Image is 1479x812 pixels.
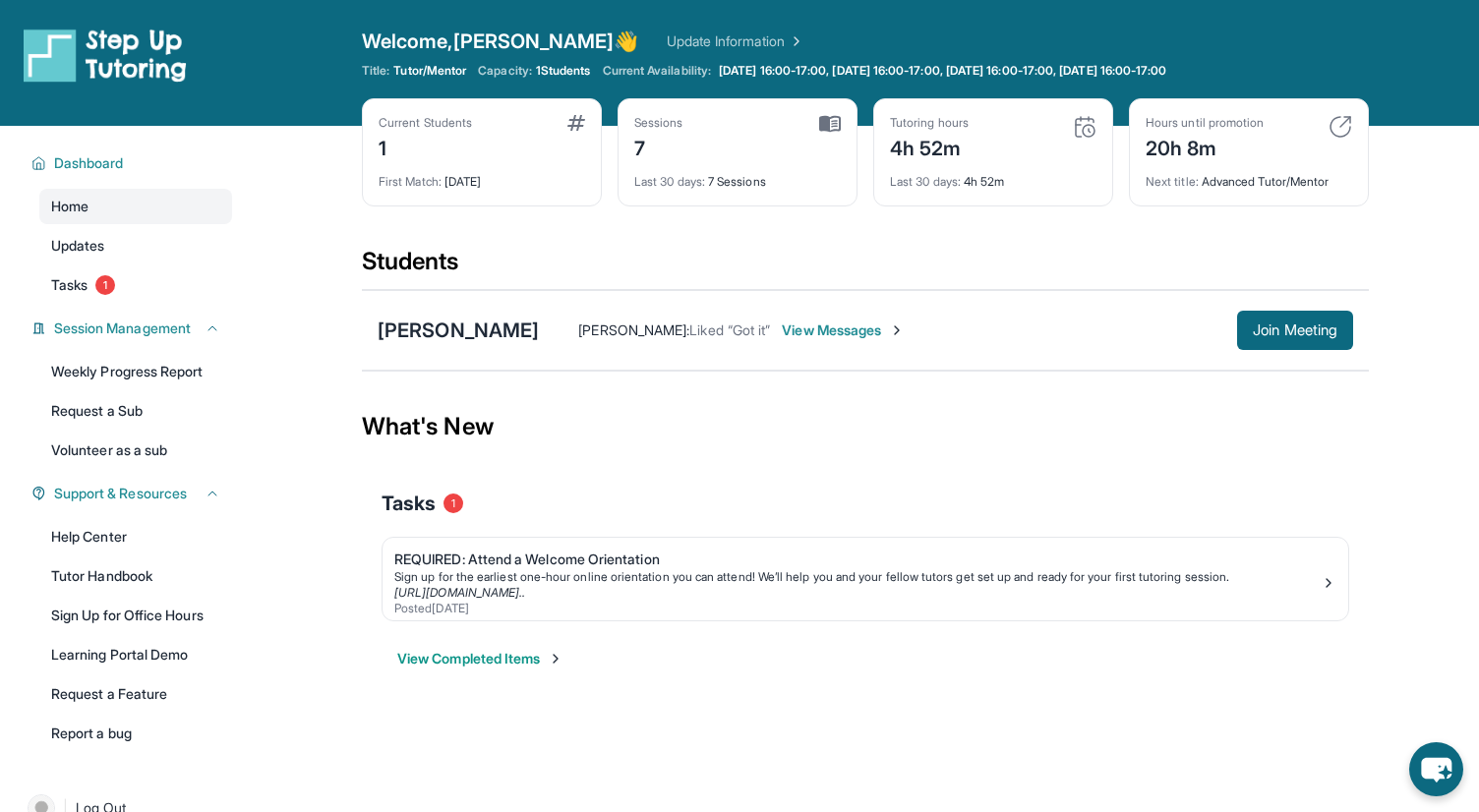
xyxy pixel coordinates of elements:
a: Learning Portal Demo [39,637,232,672]
div: 4h 52m [890,162,1096,190]
a: Sign Up for Office Hours [39,598,232,633]
a: Home [39,189,232,224]
a: Request a Feature [39,676,232,712]
div: 7 [634,131,683,162]
span: 1 [444,493,463,513]
a: Update Information [667,31,804,51]
span: Tutor/Mentor [393,63,466,79]
button: Dashboard [46,153,220,173]
a: Help Center [39,519,232,554]
div: Hours until promotion [1146,115,1264,131]
span: Last 30 days : [634,174,705,189]
img: card [1329,115,1352,139]
img: Chevron Right [785,31,804,51]
span: 1 Students [536,63,591,79]
img: Chevron-Right [889,322,905,338]
div: 4h 52m [890,131,969,162]
button: View Completed Items [397,649,563,668]
div: REQUIRED: Attend a Welcome Orientation [394,550,1321,569]
button: Support & Resources [46,484,220,503]
span: 1 [95,275,115,295]
div: Posted [DATE] [394,601,1321,616]
a: REQUIRED: Attend a Welcome OrientationSign up for the earliest one-hour online orientation you ca... [383,538,1348,620]
img: card [567,115,585,131]
img: card [819,115,841,133]
span: Support & Resources [54,484,187,503]
button: Session Management [46,319,220,338]
div: Tutoring hours [890,115,969,131]
div: Current Students [379,115,472,131]
span: Home [51,197,89,216]
img: card [1073,115,1096,139]
a: Request a Sub [39,393,232,429]
button: Join Meeting [1237,311,1353,350]
div: 20h 8m [1146,131,1264,162]
span: Tasks [51,275,88,295]
span: [DATE] 16:00-17:00, [DATE] 16:00-17:00, [DATE] 16:00-17:00, [DATE] 16:00-17:00 [719,63,1166,79]
div: Advanced Tutor/Mentor [1146,162,1352,190]
span: Welcome, [PERSON_NAME] 👋 [362,28,639,55]
div: [DATE] [379,162,585,190]
span: Last 30 days : [890,174,961,189]
span: Updates [51,236,105,256]
a: [URL][DOMAIN_NAME].. [394,585,525,600]
span: Capacity: [478,63,532,79]
span: View Messages [782,320,905,340]
span: Next title : [1146,174,1199,189]
span: Title: [362,63,389,79]
div: 7 Sessions [634,162,841,190]
span: Current Availability: [603,63,711,79]
a: Tasks1 [39,267,232,303]
a: Weekly Progress Report [39,354,232,389]
span: Session Management [54,319,191,338]
button: chat-button [1409,742,1463,796]
span: First Match : [379,174,442,189]
a: Tutor Handbook [39,558,232,594]
span: Tasks [382,490,436,517]
span: Join Meeting [1253,324,1337,336]
div: Sign up for the earliest one-hour online orientation you can attend! We’ll help you and your fell... [394,569,1321,585]
div: 1 [379,131,472,162]
span: Dashboard [54,153,124,173]
a: Report a bug [39,716,232,751]
div: What's New [362,383,1369,470]
div: Sessions [634,115,683,131]
div: Students [362,246,1369,289]
span: [PERSON_NAME] : [578,321,689,338]
span: Liked “Got it” [689,321,770,338]
a: Updates [39,228,232,263]
a: Volunteer as a sub [39,433,232,468]
a: [DATE] 16:00-17:00, [DATE] 16:00-17:00, [DATE] 16:00-17:00, [DATE] 16:00-17:00 [715,63,1170,79]
div: [PERSON_NAME] [378,317,539,344]
img: logo [24,28,187,83]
